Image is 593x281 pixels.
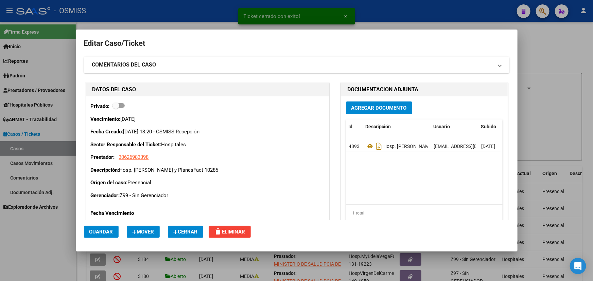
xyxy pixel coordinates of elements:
h1: DOCUMENTACION ADJUNTA [348,86,501,94]
span: Hosp. [PERSON_NAME] y PlanesFact 109-10285 [383,144,486,149]
div: Open Intercom Messenger [570,258,586,274]
i: Descargar documento [374,141,383,152]
strong: Fecha Creado: [91,129,123,135]
p: [DATE] [91,115,324,123]
strong: Prestador: [91,154,115,160]
span: Agregar Documento [351,105,407,111]
p: [DATE] 13:20 - OSMISS Recepción [91,128,324,136]
h2: Editar Caso/Ticket [84,37,509,50]
mat-icon: delete [214,227,222,236]
p: Z99 - Sin Gerenciador [91,192,324,200]
datatable-header-cell: Id [346,119,363,134]
strong: Privado: [91,103,110,109]
p: Presencial [91,179,324,187]
strong: Vencimiento: [91,116,121,122]
span: Id [349,124,353,129]
span: Guardar [89,229,113,235]
datatable-header-cell: Usuario [431,119,478,134]
span: Descripción [366,124,391,129]
p: Hospitales [91,141,324,149]
strong: Descripción: [91,167,119,173]
span: 30626983398 [119,154,149,160]
span: Eliminar [214,229,245,235]
span: Mover [132,229,154,235]
strong: DATOS DEL CASO [92,86,136,93]
mat-expansion-panel-header: COMENTARIOS DEL CASO [84,57,509,73]
span: [DATE] [481,144,495,149]
span: Subido [481,124,496,129]
span: Usuario [434,124,450,129]
datatable-header-cell: Descripción [363,119,431,134]
strong: COMENTARIOS DEL CASO [92,61,156,69]
strong: Origen del caso: [91,180,128,186]
datatable-header-cell: Subido [478,119,512,134]
span: Cerrar [173,229,198,235]
button: Agregar Documento [346,101,412,114]
strong: Gerenciador: [91,192,120,199]
p: Hosp. [PERSON_NAME] y PlanesFact 10285 [91,166,324,174]
button: Eliminar [209,226,251,238]
button: Cerrar [168,226,203,238]
button: Mover [127,226,160,238]
strong: Sector Responsable del Ticket: [91,142,161,148]
button: Guardar [84,226,119,238]
p: Fecha Vencimiento [91,209,161,217]
span: [EMAIL_ADDRESS][DOMAIN_NAME] - Recepción OSMISS [434,144,552,149]
div: 1 total [346,205,503,222]
div: 4893 [349,143,360,150]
